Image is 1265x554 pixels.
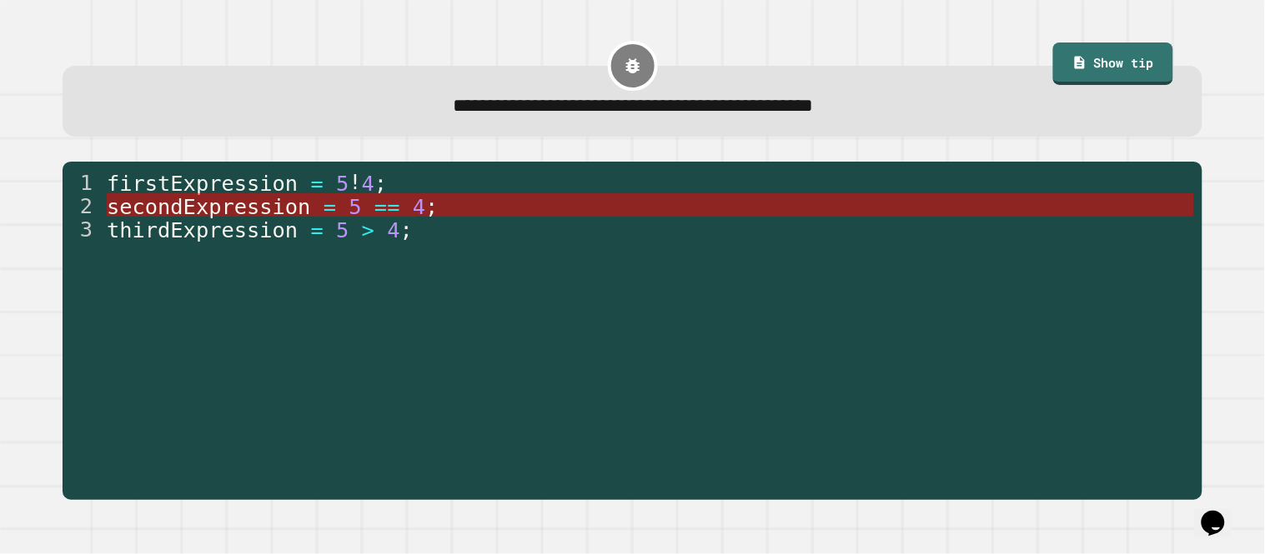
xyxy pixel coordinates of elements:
span: ; [426,194,439,219]
span: = [311,217,324,242]
div: 2 [63,193,103,217]
span: ; [375,171,388,196]
span: 4 [413,194,425,219]
span: = [311,171,324,196]
span: 5 [337,217,349,242]
div: 1 [63,170,103,193]
span: ; [400,217,413,242]
iframe: chat widget [1195,487,1248,537]
span: 5 [337,171,349,196]
span: thirdExpression [107,217,298,242]
span: == [375,194,401,219]
span: 4 [362,171,374,196]
div: 3 [63,217,103,240]
span: secondExpression [107,194,311,219]
span: firstExpression [107,171,298,196]
span: 4 [388,217,400,242]
span: > [362,217,374,242]
a: Show tip [1053,42,1172,85]
span: = [324,194,336,219]
span: 5 [349,194,362,219]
